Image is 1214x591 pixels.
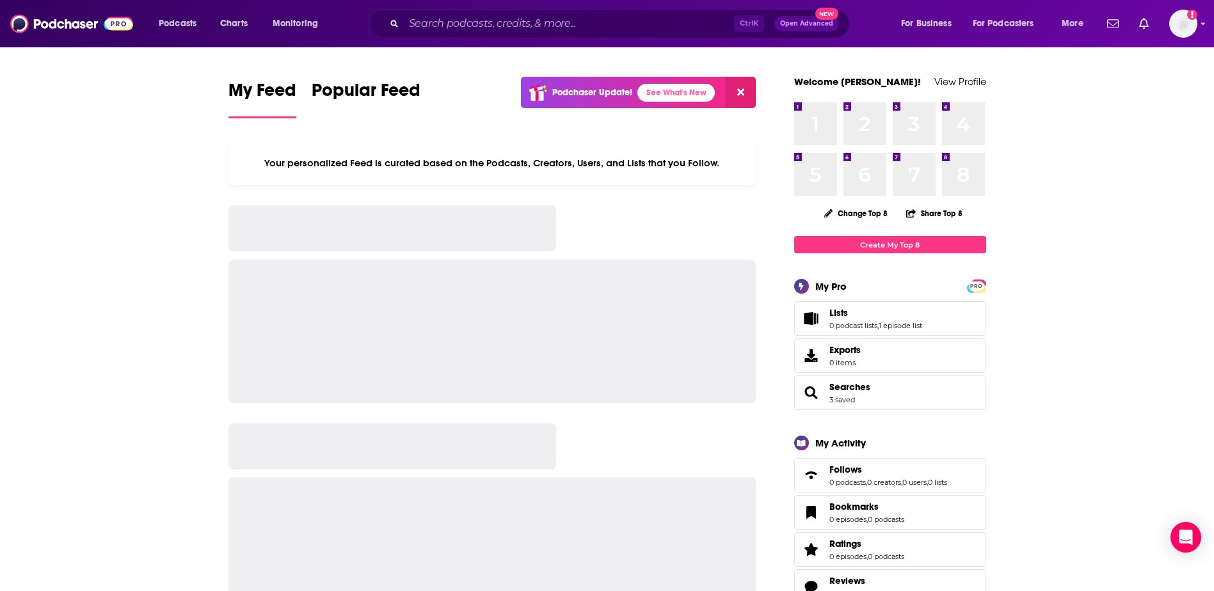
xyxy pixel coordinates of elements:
a: 0 episodes [829,552,867,561]
a: Ratings [829,538,904,549]
a: PRO [969,281,984,290]
img: User Profile [1169,10,1197,38]
span: , [867,552,868,561]
a: 1 episode list [879,321,922,330]
div: My Pro [815,280,847,292]
div: Open Intercom Messenger [1170,522,1201,553]
span: Lists [829,307,848,319]
span: For Podcasters [973,15,1034,33]
a: 0 creators [867,478,901,487]
a: Searches [799,384,824,402]
a: Searches [829,381,870,393]
span: , [867,515,868,524]
span: Podcasts [159,15,196,33]
a: 0 podcasts [829,478,866,487]
a: 0 users [902,478,927,487]
span: Bookmarks [829,501,879,512]
span: , [927,478,928,487]
a: 0 podcasts [868,552,904,561]
a: Welcome [PERSON_NAME]! [794,75,921,88]
a: Follows [829,464,947,475]
span: Exports [829,344,861,356]
span: New [815,8,838,20]
a: Create My Top 8 [794,236,986,253]
button: Share Top 8 [906,201,963,226]
a: Show notifications dropdown [1102,13,1124,35]
span: Follows [794,458,986,492]
span: Popular Feed [312,79,420,109]
p: Podchaser Update! [552,87,632,98]
div: My Activity [815,437,866,449]
a: Follows [799,466,824,484]
a: Reviews [829,575,904,587]
span: Ctrl K [734,15,764,32]
button: Open AdvancedNew [774,16,839,31]
button: Show profile menu [1169,10,1197,38]
button: Change Top 8 [817,205,896,221]
span: Logged in as WE_Broadcast [1169,10,1197,38]
span: Follows [829,464,862,475]
a: Show notifications dropdown [1134,13,1154,35]
span: , [866,478,867,487]
a: 0 episodes [829,515,867,524]
input: Search podcasts, credits, & more... [404,13,734,34]
span: Monitoring [273,15,318,33]
a: Charts [212,13,255,34]
button: open menu [1053,13,1099,34]
a: View Profile [934,75,986,88]
button: open menu [964,13,1053,34]
svg: Add a profile image [1187,10,1197,20]
div: Your personalized Feed is curated based on the Podcasts, Creators, Users, and Lists that you Follow. [228,141,756,185]
img: Podchaser - Follow, Share and Rate Podcasts [10,12,133,36]
span: 0 items [829,358,861,367]
div: Search podcasts, credits, & more... [381,9,862,38]
button: open menu [892,13,968,34]
span: Charts [220,15,248,33]
a: My Feed [228,79,296,118]
span: Exports [799,347,824,365]
span: Ratings [829,538,861,549]
span: , [877,321,879,330]
span: More [1062,15,1083,33]
a: 0 podcast lists [829,321,877,330]
a: 3 saved [829,395,855,404]
a: 0 lists [928,478,947,487]
a: Lists [799,310,824,327]
span: Searches [794,375,986,410]
a: Ratings [799,540,824,558]
span: Reviews [829,575,865,587]
span: My Feed [228,79,296,109]
a: See What's New [637,84,715,102]
span: Ratings [794,532,986,567]
span: Lists [794,301,986,336]
span: Open Advanced [780,20,833,27]
a: Lists [829,307,922,319]
button: open menu [264,13,335,34]
span: PRO [969,281,984,291]
span: , [901,478,902,487]
span: Bookmarks [794,495,986,530]
a: 0 podcasts [868,515,904,524]
a: Popular Feed [312,79,420,118]
a: Exports [794,338,986,373]
a: Bookmarks [799,503,824,521]
span: For Business [901,15,952,33]
button: open menu [150,13,213,34]
a: Bookmarks [829,501,904,512]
